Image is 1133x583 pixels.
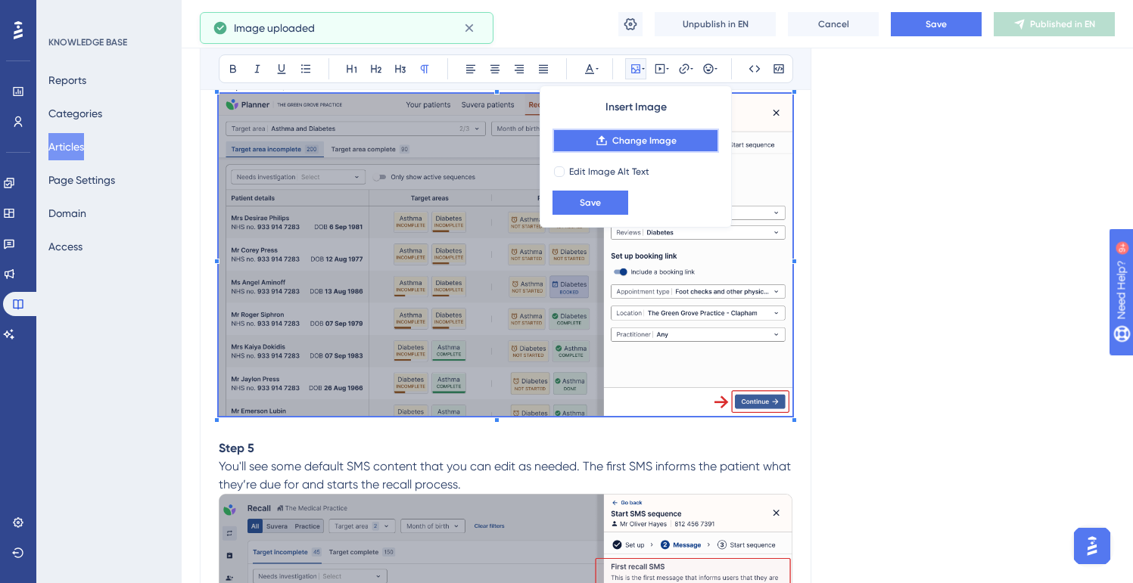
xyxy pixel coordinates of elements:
[926,18,947,30] span: Save
[103,8,112,20] div: 9+
[48,100,102,127] button: Categories
[569,166,649,178] span: Edit Image Alt Text
[313,77,338,91] strong: Next
[48,200,86,227] button: Domain
[48,67,86,94] button: Reports
[219,441,254,455] strong: Step 5
[234,19,315,37] span: Image uploaded
[1030,18,1095,30] span: Published in EN
[36,4,95,22] span: Need Help?
[48,36,127,48] div: KNOWLEDGE BASE
[655,12,776,36] button: Unpublish in EN
[818,18,849,30] span: Cancel
[338,77,341,91] span: .
[612,135,677,147] span: Change Image
[683,18,749,30] span: Unpublish in EN
[580,197,601,209] span: Save
[219,77,313,91] span: To proceed, click
[605,98,667,116] span: Insert Image
[994,12,1115,36] button: Published in EN
[552,129,719,153] button: Change Image
[552,191,628,215] button: Save
[48,133,84,160] button: Articles
[1069,523,1115,569] iframe: UserGuiding AI Assistant Launcher
[891,12,982,36] button: Save
[219,459,794,492] span: You'll see some default SMS content that you can edit as needed. The first SMS informs the patien...
[788,12,879,36] button: Cancel
[48,233,82,260] button: Access
[48,166,115,194] button: Page Settings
